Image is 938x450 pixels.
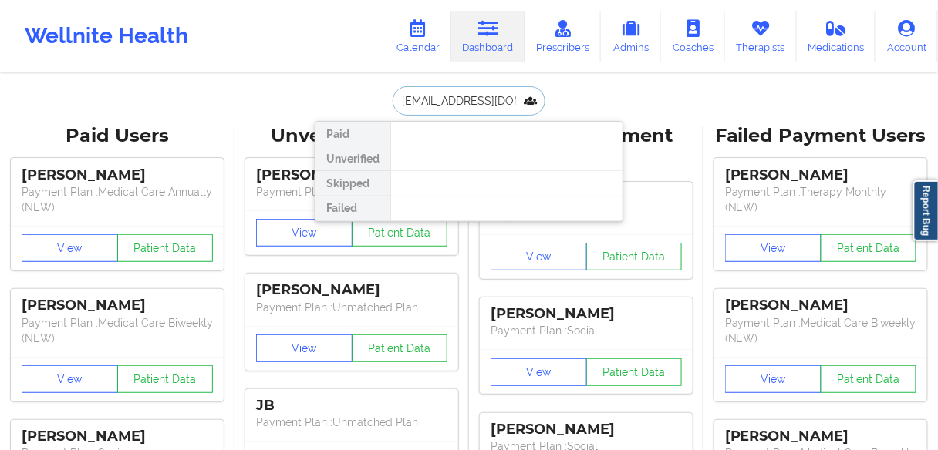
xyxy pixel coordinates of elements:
[725,365,822,393] button: View
[22,428,213,445] div: [PERSON_NAME]
[821,365,917,393] button: Patient Data
[256,300,447,315] p: Payment Plan : Unmatched Plan
[491,305,682,323] div: [PERSON_NAME]
[315,146,390,171] div: Unverified
[714,124,927,148] div: Failed Payment Users
[256,415,447,430] p: Payment Plan : Unmatched Plan
[352,219,448,247] button: Patient Data
[913,180,938,241] a: Report Bug
[22,166,213,184] div: [PERSON_NAME]
[315,122,390,146] div: Paid
[245,124,458,148] div: Unverified Users
[117,234,214,262] button: Patient Data
[256,397,447,415] div: JB
[22,365,118,393] button: View
[22,184,213,215] p: Payment Plan : Medical Care Annually (NEW)
[491,323,682,338] p: Payment Plan : Social
[491,358,587,386] button: View
[586,243,683,270] button: Patient Data
[725,234,822,262] button: View
[797,11,876,62] a: Medications
[491,421,682,438] div: [PERSON_NAME]
[725,11,797,62] a: Therapists
[821,234,917,262] button: Patient Data
[725,428,916,445] div: [PERSON_NAME]
[256,166,447,184] div: [PERSON_NAME]
[601,11,661,62] a: Admins
[725,297,916,314] div: [PERSON_NAME]
[22,234,118,262] button: View
[586,358,683,386] button: Patient Data
[315,196,390,221] div: Failed
[256,281,447,299] div: [PERSON_NAME]
[876,11,938,62] a: Account
[315,171,390,196] div: Skipped
[22,297,213,314] div: [PERSON_NAME]
[491,243,587,270] button: View
[525,11,602,62] a: Prescribers
[725,184,916,215] p: Payment Plan : Therapy Monthly (NEW)
[385,11,451,62] a: Calendar
[11,124,224,148] div: Paid Users
[117,365,214,393] button: Patient Data
[256,219,353,247] button: View
[256,334,353,362] button: View
[256,184,447,200] p: Payment Plan : Unmatched Plan
[725,166,916,184] div: [PERSON_NAME]
[725,315,916,346] p: Payment Plan : Medical Care Biweekly (NEW)
[661,11,725,62] a: Coaches
[352,334,448,362] button: Patient Data
[22,315,213,346] p: Payment Plan : Medical Care Biweekly (NEW)
[451,11,525,62] a: Dashboard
